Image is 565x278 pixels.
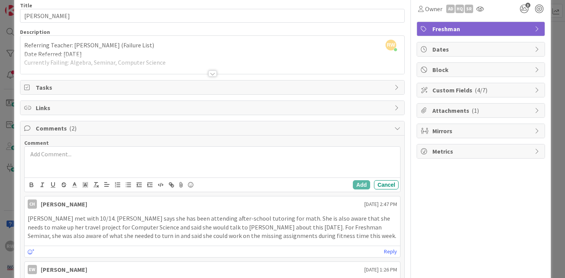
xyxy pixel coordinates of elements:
[472,107,479,114] span: ( 1 )
[364,266,397,274] span: [DATE] 1:26 PM
[432,45,531,54] span: Dates
[41,265,87,274] div: [PERSON_NAME]
[384,247,397,256] a: Reply
[24,50,401,59] p: Date Referred: [DATE]
[41,199,87,209] div: [PERSON_NAME]
[432,106,531,115] span: Attachments
[69,124,76,132] span: ( 2 )
[455,5,464,13] div: HQ
[432,126,531,136] span: Mirrors
[28,265,37,274] div: EW
[525,3,530,8] span: 3
[20,28,50,35] span: Description
[475,86,487,94] span: ( 4/7 )
[36,83,391,92] span: Tasks
[432,24,531,33] span: Freshman
[374,180,399,189] button: Cancel
[465,5,473,13] div: SR
[24,41,401,50] p: Referring Teacher: [PERSON_NAME] (Failure List)
[28,199,37,209] div: CH
[24,139,49,146] span: Comment
[364,200,397,208] span: [DATE] 2:47 PM
[20,9,405,23] input: type card name here...
[432,147,531,156] span: Metrics
[446,5,455,13] div: AD
[386,40,396,50] span: RW
[432,65,531,74] span: Block
[353,180,370,189] button: Add
[20,2,32,9] label: Title
[28,214,397,240] p: [PERSON_NAME] met with 10/14. [PERSON_NAME] says she has been attending after-school tutoring for...
[432,85,531,95] span: Custom Fields
[36,124,391,133] span: Comments
[36,103,391,112] span: Links
[425,4,442,13] span: Owner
